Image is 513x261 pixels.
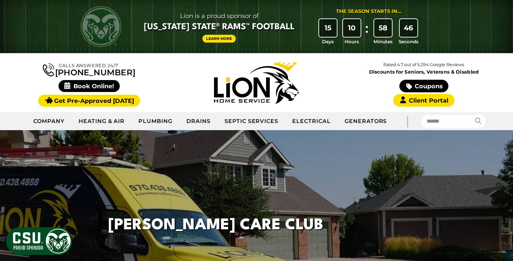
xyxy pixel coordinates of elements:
[343,19,361,37] div: 10
[399,80,448,92] a: Coupons
[218,113,285,130] a: Septic Services
[338,113,394,130] a: Generators
[59,80,120,92] span: Book Online!
[400,19,417,37] div: 46
[374,19,392,37] div: 58
[72,113,132,130] a: Heating & Air
[214,62,299,104] img: Lion Home Service
[345,38,359,45] span: Hours
[336,8,401,15] div: The Season Starts in...
[319,19,337,37] div: 15
[144,21,295,33] span: [US_STATE] State® Rams™ Football
[202,35,236,43] a: Learn More
[108,214,323,237] h1: [PERSON_NAME] Care Club
[342,70,506,74] span: Discounts for Seniors, Veterans & Disabled
[132,113,180,130] a: Plumbing
[43,62,135,77] a: [PHONE_NUMBER]
[393,94,454,107] a: Client Portal
[285,113,338,130] a: Electrical
[394,112,421,130] div: |
[322,38,334,45] span: Days
[81,6,121,47] img: CSU Rams logo
[399,38,418,45] span: Seconds
[364,19,370,45] div: :
[5,226,73,256] img: CSU Sponsor Badge
[374,38,393,45] span: Minutes
[144,11,295,21] span: Lion is a proud sponsor of
[27,113,72,130] a: Company
[180,113,218,130] a: Drains
[340,61,508,68] p: Rated 4.7 out of 5,294 Google Reviews
[38,95,140,107] a: Get Pre-Approved [DATE]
